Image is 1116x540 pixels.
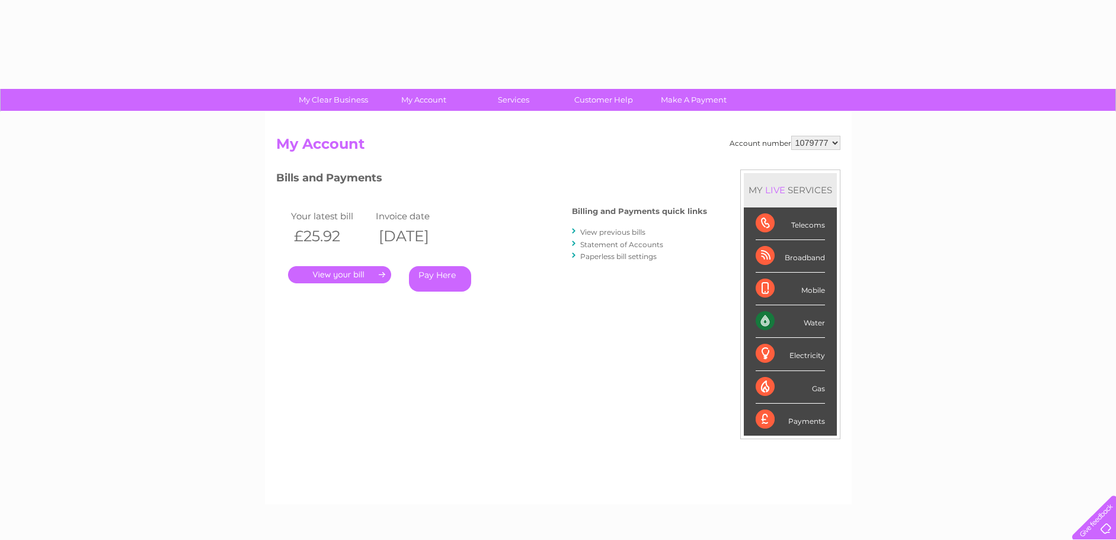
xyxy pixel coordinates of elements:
div: Telecoms [756,207,825,240]
h3: Bills and Payments [276,170,707,190]
a: Make A Payment [645,89,743,111]
a: Customer Help [555,89,653,111]
div: LIVE [763,184,788,196]
div: Account number [730,136,840,150]
div: Payments [756,404,825,436]
a: My Clear Business [284,89,382,111]
a: Paperless bill settings [580,252,657,261]
div: Gas [756,371,825,404]
a: My Account [375,89,472,111]
div: Mobile [756,273,825,305]
a: Services [465,89,562,111]
a: View previous bills [580,228,645,237]
h4: Billing and Payments quick links [572,207,707,216]
td: Your latest bill [288,208,373,224]
div: MY SERVICES [744,173,837,207]
div: Broadband [756,240,825,273]
div: Water [756,305,825,338]
a: Statement of Accounts [580,240,663,249]
td: Invoice date [373,208,458,224]
a: Pay Here [409,266,471,292]
a: . [288,266,391,283]
th: [DATE] [373,224,458,248]
th: £25.92 [288,224,373,248]
div: Electricity [756,338,825,370]
h2: My Account [276,136,840,158]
